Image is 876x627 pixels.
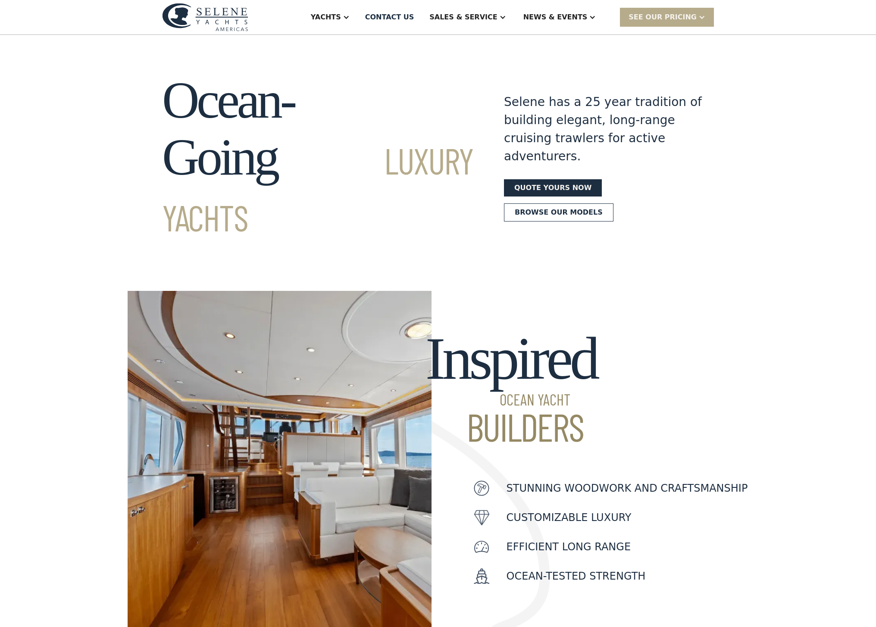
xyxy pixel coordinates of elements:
div: Yachts [311,12,341,22]
span: Ocean Yacht [425,392,597,407]
div: Selene has a 25 year tradition of building elegant, long-range cruising trawlers for active adven... [504,93,702,165]
h2: Inspired [425,325,597,446]
div: Sales & Service [429,12,497,22]
img: logo [162,3,248,31]
div: SEE Our Pricing [620,8,714,26]
img: icon [474,510,489,525]
h1: Ocean-Going [162,72,473,243]
div: SEE Our Pricing [629,12,697,22]
span: Builders [425,407,597,446]
a: Browse our models [504,203,613,221]
p: Efficient Long Range [507,539,631,555]
div: News & EVENTS [523,12,588,22]
p: customizable luxury [507,510,632,525]
a: Quote yours now [504,179,602,197]
div: Contact US [365,12,414,22]
img: motor yachts for sale [128,291,432,627]
p: Stunning woodwork and craftsmanship [507,480,748,496]
p: Ocean-Tested Strength [507,568,646,584]
span: Luxury Yachts [162,138,473,239]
